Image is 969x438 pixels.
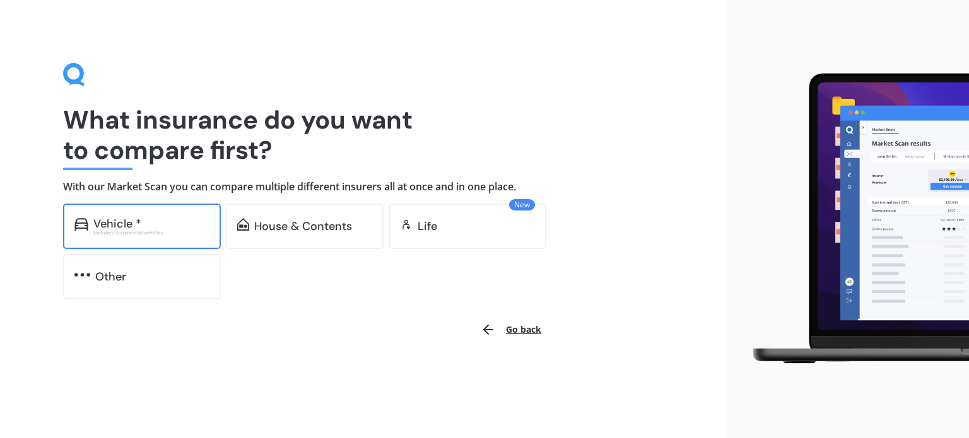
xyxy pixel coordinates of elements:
h1: What insurance do you want to compare first? [63,105,664,165]
img: car.f15378c7a67c060ca3f3.svg [74,218,88,231]
img: life.f720d6a2d7cdcd3ad642.svg [400,218,413,231]
img: home-and-contents.b802091223b8502ef2dd.svg [237,218,249,231]
h4: With our Market Scan you can compare multiple different insurers all at once and in one place. [63,180,664,193]
div: Excludes commercial vehicles [93,230,209,235]
div: Vehicle * [93,217,141,230]
div: Life [418,220,437,233]
button: Go back [473,314,549,345]
div: House & Contents [254,220,352,233]
img: other.81dba5aafe580aa69f38.svg [74,268,90,281]
span: New [509,199,535,210]
div: Other [95,270,126,283]
img: laptop.webp [737,67,969,371]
